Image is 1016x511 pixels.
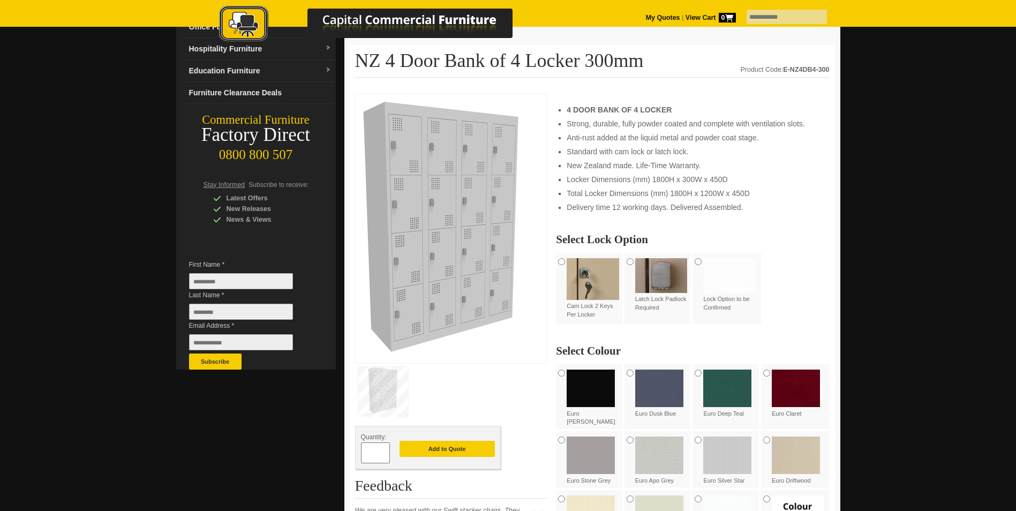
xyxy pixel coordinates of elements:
[772,437,820,474] img: Euro Driftwood
[703,437,756,485] label: Euro Silver Star
[361,433,387,441] span: Quantity:
[703,370,751,407] img: Euro Deep Teal
[189,304,293,320] input: Last Name *
[176,127,336,142] div: Factory Direct
[703,258,756,293] img: Lock Option to be Confirmed
[567,370,615,407] img: Euro Matt Black
[189,290,309,300] span: Last Name *
[567,132,818,143] li: Anti-rust added at the liquid metal and powder coat stage.
[567,258,619,319] label: Cam Lock 2 Keys Per Locker
[567,146,818,157] li: Standard with cam lock or latch lock.
[567,258,619,300] img: Cam Lock 2 Keys Per Locker
[567,370,619,426] label: Euro [PERSON_NAME]
[567,437,615,474] img: Euro Stone Grey
[185,60,336,82] a: Education Furnituredropdown
[249,181,308,189] span: Subscribe to receive:
[635,437,688,485] label: Euro Apo Grey
[740,64,829,75] div: Product Code:
[400,441,495,457] button: Add to Quote
[703,437,751,474] img: Euro Silver Star
[567,188,818,199] li: Total Locker Dimensions (mm) 1800H x 1200W x 450D
[213,214,315,225] div: News & Views
[703,370,756,418] label: Euro Deep Teal
[189,334,293,350] input: Email Address *
[567,174,818,185] li: Locker Dimensions (mm) 1800H x 300W x 450D
[683,14,735,21] a: View Cart0
[361,100,522,355] img: NZ 4 Door Bank of 4 Locker 300mm
[325,67,332,73] img: dropdown
[176,142,336,162] div: 0800 800 507
[703,258,756,312] label: Lock Option to be Confirmed
[213,204,315,214] div: New Releases
[635,370,683,407] img: Euro Dusk Blue
[567,202,818,213] li: Delivery time 12 working days. Delivered Assembled.
[189,354,242,370] button: Subscribe
[567,118,818,129] li: Strong, durable, fully powder coated and complete with ventilation slots.
[635,370,688,418] label: Euro Dusk Blue
[185,82,336,104] a: Furniture Clearance Deals
[635,437,683,474] img: Euro Apo Grey
[783,66,829,73] strong: E-NZ4DB4-300
[567,106,672,114] strong: 4 DOOR BANK OF 4 LOCKER
[719,13,736,22] span: 0
[213,193,315,204] div: Latest Offers
[686,14,736,21] strong: View Cart
[772,437,824,485] label: Euro Driftwood
[635,258,688,312] label: Latch Lock Padlock Required
[567,437,619,485] label: Euro Stone Grey
[185,38,336,60] a: Hospitality Furnituredropdown
[567,160,818,171] li: New Zealand made. Life-Time Warranty.
[176,112,336,127] div: Commercial Furniture
[189,259,309,270] span: First Name *
[772,370,824,418] label: Euro Claret
[355,478,548,499] h2: Feedback
[635,258,688,293] img: Latch Lock Padlock Required
[189,273,293,289] input: First Name *
[556,234,829,245] h2: Select Lock Option
[185,16,336,38] a: Office Furnituredropdown
[355,50,830,78] h1: NZ 4 Door Bank of 4 Locker 300mm
[646,14,680,21] a: My Quotes
[190,5,565,48] a: Capital Commercial Furniture Logo
[189,320,309,331] span: Email Address *
[204,181,245,189] span: Stay Informed
[556,345,829,356] h2: Select Colour
[190,5,565,44] img: Capital Commercial Furniture Logo
[772,370,820,407] img: Euro Claret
